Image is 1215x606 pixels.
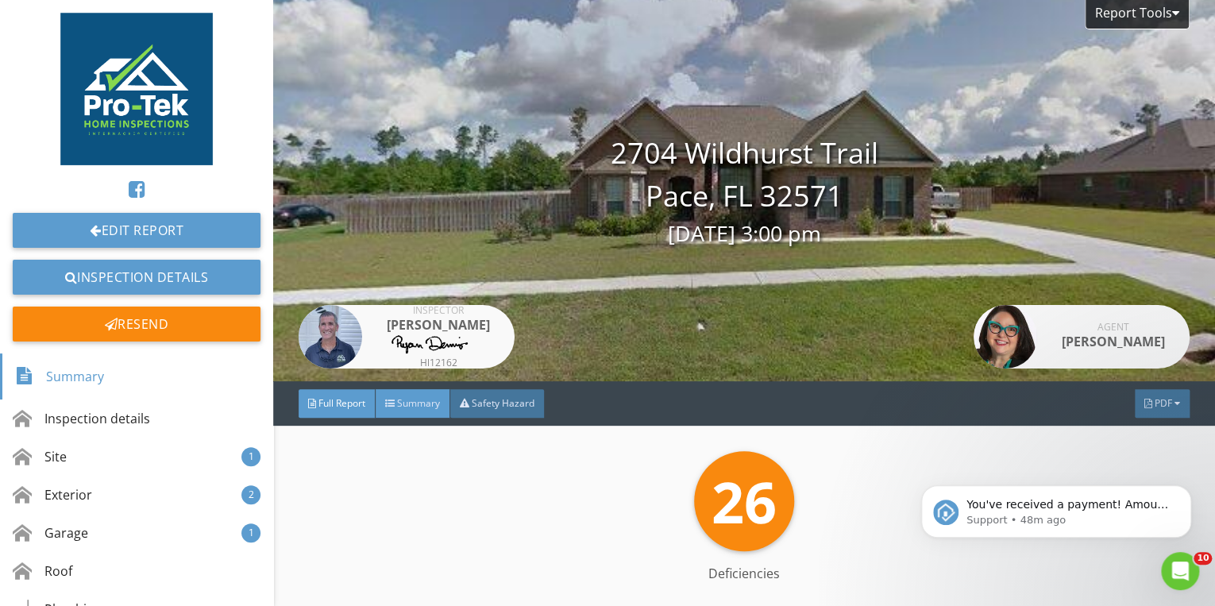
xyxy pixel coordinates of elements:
iframe: Intercom live chat [1161,552,1199,590]
img: data [974,305,1037,369]
span: Full Report [318,396,365,410]
div: [PERSON_NAME] [375,315,502,334]
div: Agent [1050,322,1177,332]
div: [DATE] 3:00 pm [273,218,1215,250]
div: [PERSON_NAME] [1050,332,1177,351]
img: signature5d71ac5bbd157.png [378,334,499,353]
div: 1 [241,447,260,466]
div: Exterior [13,485,92,504]
div: Summary [15,363,104,390]
div: Garage [13,523,88,542]
div: Hl12162 [375,358,502,368]
span: Safety Hazard [472,396,534,410]
a: Inspector [PERSON_NAME] Hl12162 [299,305,515,369]
img: CF7D2680-932E-41CA-AA90-F2DC3247435E.jpeg [60,13,213,165]
span: 26 [712,462,777,540]
span: PDF [1155,396,1172,410]
div: 1 [241,523,260,542]
span: 10 [1194,552,1212,565]
div: Inspector [375,306,502,315]
iframe: Intercom notifications message [897,452,1215,563]
div: Deficiencies [636,564,852,583]
span: Summary [397,396,440,410]
div: Resend [13,307,260,342]
img: img_5450.jpeg [299,305,362,369]
div: Site [13,447,67,466]
div: Roof [13,562,72,581]
div: 2704 Wildhurst Trail Pace, FL 32571 [273,132,1215,250]
div: Inspection details [13,409,150,428]
div: 2 [241,485,260,504]
a: Inspection Details [13,260,260,295]
a: Edit Report [13,213,260,248]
